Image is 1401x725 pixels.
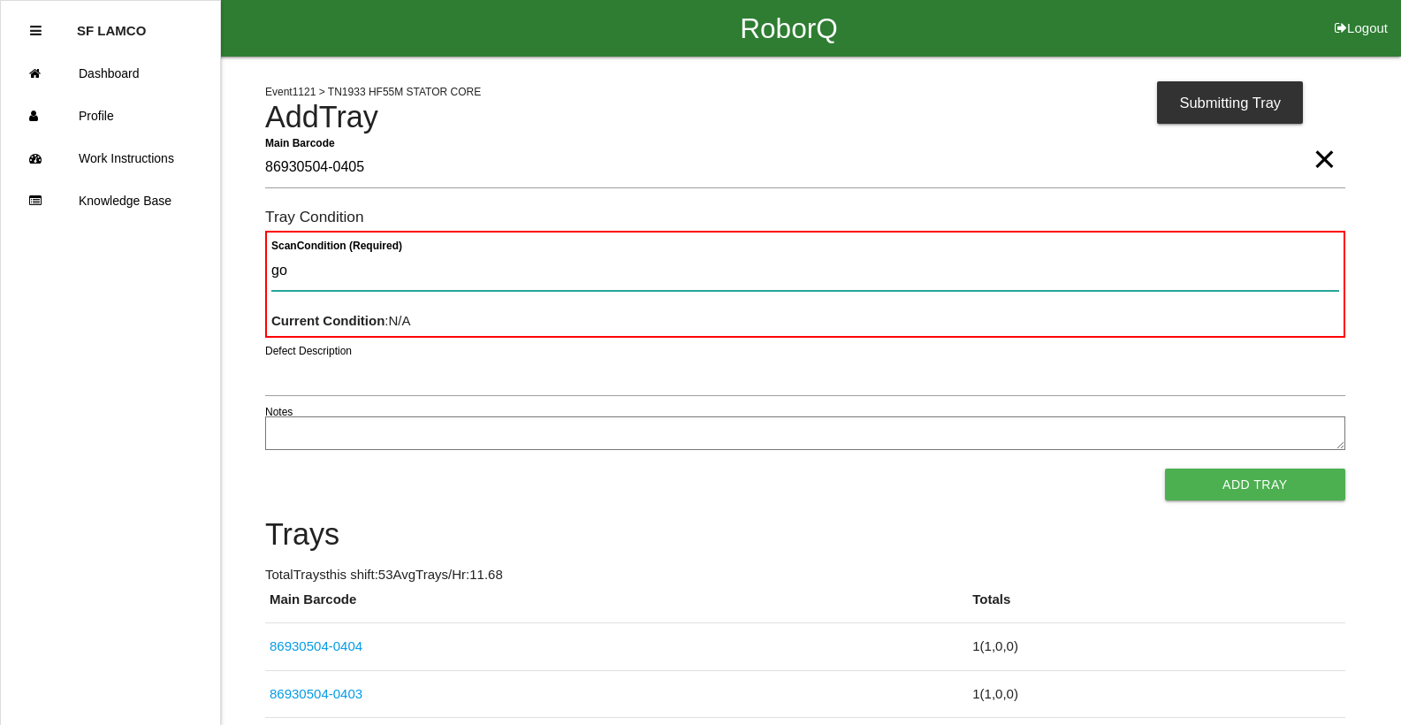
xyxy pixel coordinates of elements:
label: Defect Description [265,343,352,359]
h6: Tray Condition [265,209,1345,225]
label: Notes [265,404,293,420]
div: Submitting Tray [1157,81,1303,124]
b: Current Condition [271,313,385,328]
a: 86930504-0404 [270,638,362,653]
td: 1 ( 1 , 0 , 0 ) [968,670,1344,718]
p: Total Trays this shift: 53 Avg Trays /Hr: 11.68 [265,565,1345,585]
a: Dashboard [1,52,220,95]
button: Add Tray [1165,469,1345,500]
input: Required [265,148,1345,188]
th: Totals [968,590,1344,623]
b: Scan Condition (Required) [271,240,402,252]
span: Event 1121 > TN1933 HF55M STATOR CORE [265,86,481,98]
a: Knowledge Base [1,179,220,222]
p: SF LAMCO [77,10,146,38]
b: Main Barcode [265,136,335,149]
th: Main Barcode [265,590,968,623]
span: : N/A [271,313,411,328]
div: Close [30,10,42,52]
span: Clear Input [1313,124,1336,159]
a: 86930504-0403 [270,686,362,701]
h4: Add Tray [265,101,1345,134]
td: 1 ( 1 , 0 , 0 ) [968,623,1344,671]
h4: Trays [265,518,1345,552]
a: Work Instructions [1,137,220,179]
a: Profile [1,95,220,137]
